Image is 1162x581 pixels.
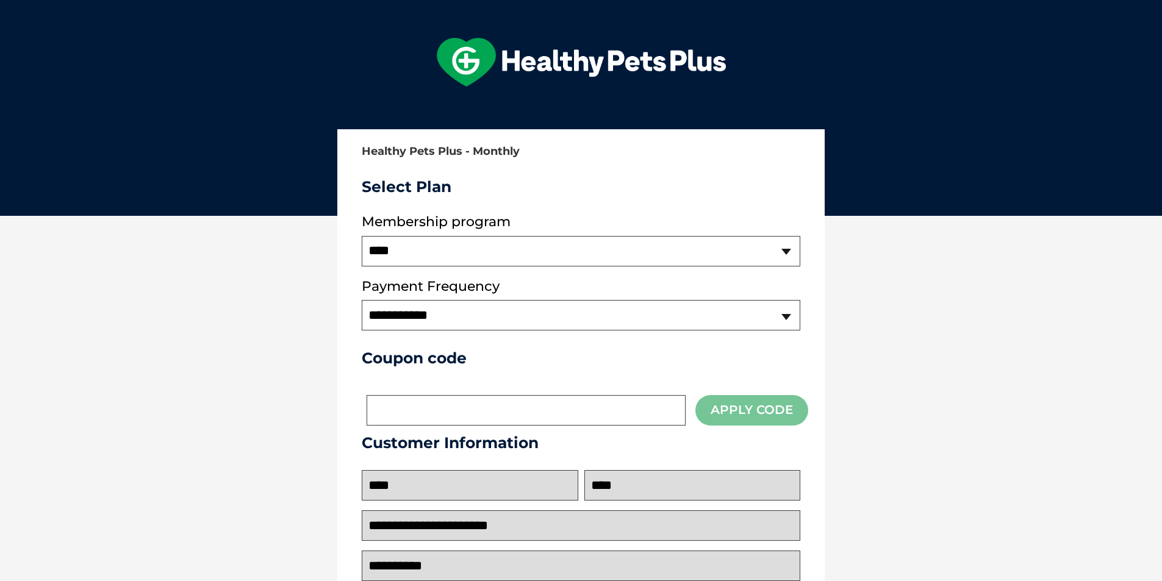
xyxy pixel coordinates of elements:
[695,395,808,425] button: Apply Code
[362,349,800,367] h3: Coupon code
[362,177,800,196] h3: Select Plan
[362,433,800,452] h3: Customer Information
[437,38,726,87] img: hpp-logo-landscape-green-white.png
[362,214,800,230] label: Membership program
[362,279,500,294] label: Payment Frequency
[362,146,800,158] h2: Healthy Pets Plus - Monthly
